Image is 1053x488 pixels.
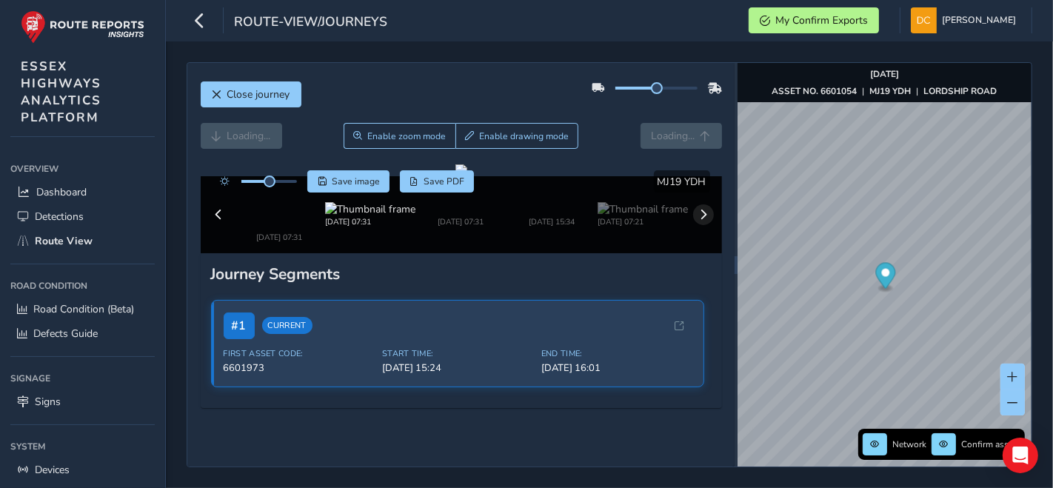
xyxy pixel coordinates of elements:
[870,68,899,80] strong: [DATE]
[10,204,155,229] a: Detections
[507,202,597,216] img: Thumbnail frame
[224,348,374,359] span: First Asset Code:
[307,170,390,193] button: Save
[234,13,387,33] span: route-view/journeys
[35,395,61,409] span: Signs
[749,7,879,33] button: My Confirm Exports
[256,187,298,228] img: Thumbnail frame
[10,275,155,297] div: Road Condition
[772,85,858,97] strong: ASSET NO. 6601054
[541,361,692,375] span: [DATE] 16:01
[211,264,712,284] div: Journey Segments
[10,158,155,180] div: Overview
[36,185,87,199] span: Dashboard
[541,348,692,359] span: End Time:
[367,130,446,142] span: Enable zoom mode
[256,232,302,243] div: [DATE] 07:31
[10,367,155,390] div: Signage
[35,210,84,224] span: Detections
[775,13,868,27] span: My Confirm Exports
[911,7,1021,33] button: [PERSON_NAME]
[424,176,464,187] span: Save PDF
[224,361,374,375] span: 6601973
[10,229,155,253] a: Route View
[1003,438,1038,473] div: Open Intercom Messenger
[35,463,70,477] span: Devices
[10,458,155,482] a: Devices
[911,7,937,33] img: diamond-layout
[870,85,912,97] strong: MJ19 YDH
[455,123,579,149] button: Draw
[924,85,997,97] strong: LORDSHIP ROAD
[400,170,475,193] button: PDF
[21,10,144,44] img: rr logo
[876,263,896,293] div: Map marker
[201,81,301,107] button: Close journey
[227,87,290,101] span: Close journey
[332,176,380,187] span: Save image
[21,58,101,126] span: ESSEX HIGHWAYS ANALYTICS PLATFORM
[942,7,1016,33] span: [PERSON_NAME]
[325,216,415,227] div: [DATE] 07:31
[33,327,98,341] span: Defects Guide
[10,321,155,346] a: Defects Guide
[382,361,532,375] span: [DATE] 15:24
[961,438,1020,450] span: Confirm assets
[224,312,255,339] span: # 1
[507,216,597,227] div: [DATE] 15:34
[10,390,155,414] a: Signs
[382,348,532,359] span: Start Time:
[344,123,455,149] button: Zoom
[262,317,312,334] span: Current
[598,202,688,216] img: Thumbnail frame
[35,234,93,248] span: Route View
[10,297,155,321] a: Road Condition (Beta)
[438,216,484,227] div: [DATE] 07:31
[33,302,134,316] span: Road Condition (Beta)
[325,202,415,216] img: Thumbnail frame
[598,216,688,227] div: [DATE] 07:21
[658,175,706,189] span: MJ19 YDH
[892,438,926,450] span: Network
[479,130,569,142] span: Enable drawing mode
[10,180,155,204] a: Dashboard
[10,435,155,458] div: System
[772,85,997,97] div: | |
